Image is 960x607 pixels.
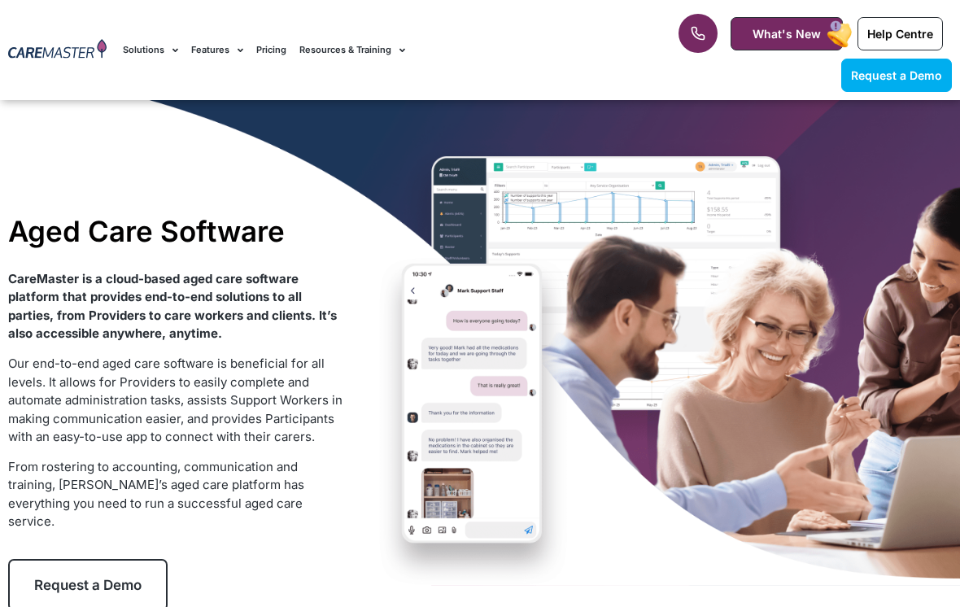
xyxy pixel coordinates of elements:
[123,23,613,77] nav: Menu
[857,17,943,50] a: Help Centre
[8,271,337,342] strong: CareMaster is a cloud-based aged care software platform that provides end-to-end solutions to all...
[731,17,843,50] a: What's New
[8,356,343,444] span: Our end-to-end aged care software is beneficial for all levels. It allows for Providers to easily...
[34,577,142,593] span: Request a Demo
[867,27,933,41] span: Help Centre
[851,68,942,82] span: Request a Demo
[8,459,304,530] span: From rostering to accounting, communication and training, [PERSON_NAME]’s aged care platform has ...
[256,23,286,77] a: Pricing
[299,23,405,77] a: Resources & Training
[8,39,107,61] img: CareMaster Logo
[841,59,952,92] a: Request a Demo
[753,27,821,41] span: What's New
[8,214,347,248] h1: Aged Care Software
[191,23,243,77] a: Features
[123,23,178,77] a: Solutions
